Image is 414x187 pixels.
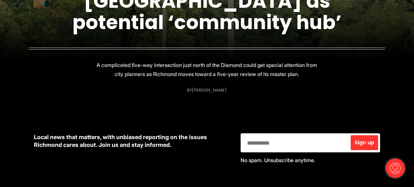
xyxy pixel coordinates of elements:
a: [PERSON_NAME] [192,87,227,93]
button: Sign up [351,135,378,150]
p: Local news that matters, with unbiased reporting on the issues Richmond cares about. Join us and ... [34,133,230,149]
div: By [187,88,227,93]
span: No spam. Unsubscribe anytime. [241,157,315,163]
iframe: portal-trigger [380,155,414,187]
span: Sign up [355,140,374,145]
p: A complicated five-way intersection just north of the Diamond could get special attention from ci... [92,60,322,79]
